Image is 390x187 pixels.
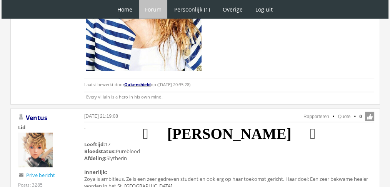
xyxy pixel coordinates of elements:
div: Lid [18,124,72,131]
span: 0 [359,113,362,120]
span: Like deze post [365,112,374,121]
a: Rapporteren [303,114,329,119]
b: 𓆙 [PERSON_NAME] 𓆙 [143,125,316,142]
a: Prive bericht [26,172,55,179]
p: Laatst bewerkt door op ([DATE] 20:35:28) [84,79,374,90]
b: Bloedstatus: [84,148,116,155]
a: [DATE] 21:19:08 [84,114,118,119]
img: Gebruiker is offline [18,114,24,120]
a: Ventus [26,114,47,122]
b: Innerlijk: [84,169,107,175]
a: Quote [338,114,351,119]
img: Ventus [18,133,53,167]
b: Leeftijd: [84,141,105,148]
p: Every villain is a hero in his own mind. [84,92,374,100]
b: Afdeling: [84,155,107,162]
a: Oakenshield [124,82,151,87]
